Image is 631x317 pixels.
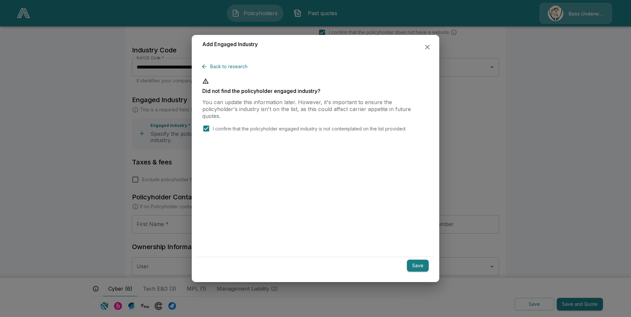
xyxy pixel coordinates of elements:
h6: Add Engaged Industry [202,40,258,49]
p: I confirm that the policyholder engaged industry is not contemplated on the list provided. [213,125,406,132]
p: You can update this information later. However, it's important to ensure the policyholder's indus... [202,99,429,119]
p: Did not find the policyholder engaged industry? [202,88,429,94]
button: Back to research [202,61,250,73]
button: Save [407,260,429,272]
